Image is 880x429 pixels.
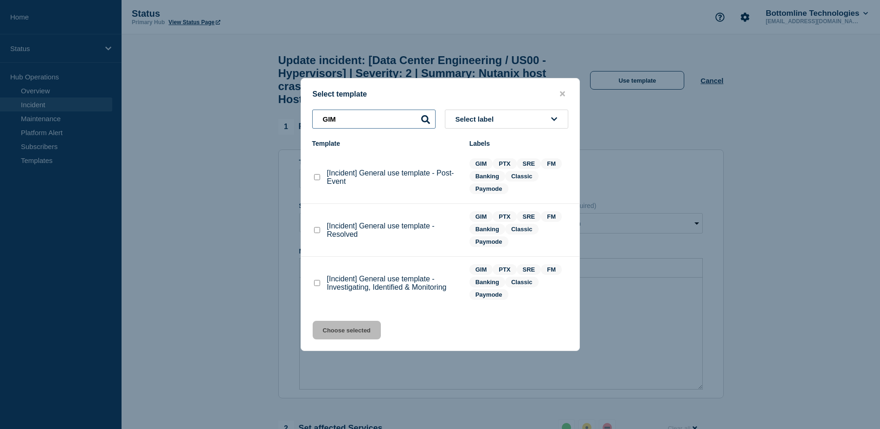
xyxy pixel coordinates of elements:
[327,275,460,292] p: [Incident] General use template - Investigating, Identified & Monitoring
[517,264,541,275] span: SRE
[541,158,562,169] span: FM
[314,227,320,233] input: [Incident] General use template - Resolved checkbox
[469,264,493,275] span: GIM
[469,183,508,194] span: Paymode
[314,280,320,286] input: [Incident] General use template - Investigating, Identified & Monitoring checkbox
[469,140,568,147] div: Labels
[469,289,508,300] span: Paymode
[469,171,505,182] span: Banking
[493,264,516,275] span: PTX
[327,169,460,186] p: [Incident] General use template - Post-Event
[493,211,516,222] span: PTX
[505,171,539,182] span: Classic
[505,224,539,234] span: Classic
[445,110,568,129] button: Select label
[505,277,539,287] span: Classic
[469,224,505,234] span: Banking
[301,90,579,98] div: Select template
[469,158,493,169] span: GIM
[313,321,381,339] button: Choose selected
[469,277,505,287] span: Banking
[327,222,460,239] p: [Incident] General use template - Resolved
[314,174,320,180] input: [Incident] General use template - Post-Event checkbox
[541,264,562,275] span: FM
[456,115,498,123] span: Select label
[541,211,562,222] span: FM
[469,211,493,222] span: GIM
[517,158,541,169] span: SRE
[312,110,436,129] input: Search templates & labels
[493,158,516,169] span: PTX
[557,90,568,98] button: close button
[312,140,460,147] div: Template
[517,211,541,222] span: SRE
[469,236,508,247] span: Paymode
